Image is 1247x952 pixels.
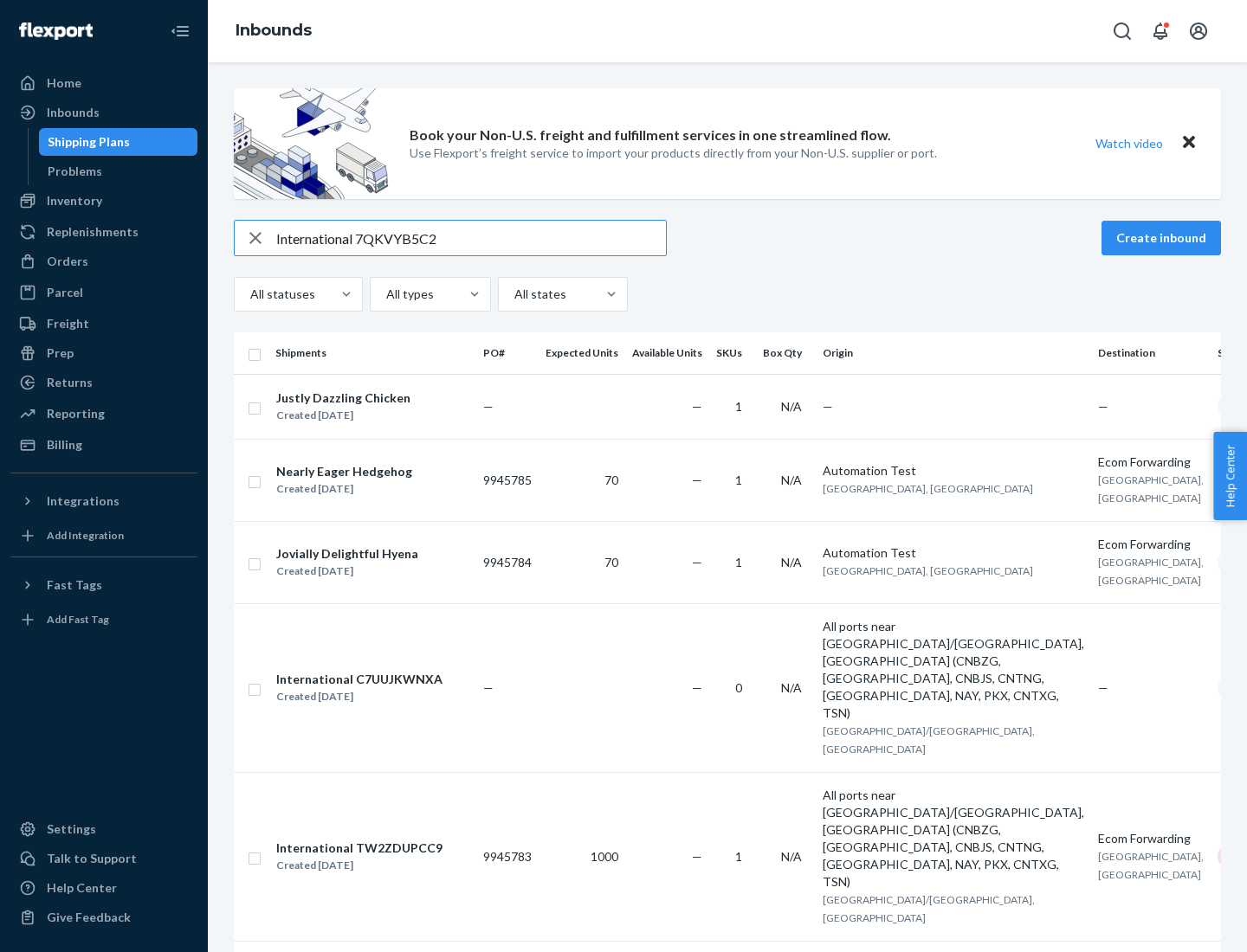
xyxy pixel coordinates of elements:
div: Talk to Support [47,850,137,867]
ol: breadcrumbs [222,6,326,56]
div: Created [DATE] [276,563,418,580]
img: Flexport logo [19,23,93,40]
span: [GEOGRAPHIC_DATA]/[GEOGRAPHIC_DATA], [GEOGRAPHIC_DATA] [823,893,1035,924]
span: 1 [735,399,742,414]
th: Shipments [268,332,476,374]
th: Destination [1091,332,1211,374]
button: Help Center [1213,432,1247,520]
button: Create inbound [1102,221,1221,255]
button: Integrations [10,487,197,515]
div: Created [DATE] [276,688,443,705]
span: — [483,399,494,414]
button: Open Search Box [1105,14,1140,48]
a: Shipping Plans [39,128,198,156]
div: Ecom Forwarding [1098,830,1204,847]
div: Orders [47,253,88,270]
div: Freight [47,315,89,332]
input: All statuses [249,286,250,303]
div: Ecom Forwarding [1098,453,1204,471]
button: Give Feedback [10,904,197,931]
span: — [1098,680,1108,695]
div: Nearly Eager Hedgehog [276,463,412,480]
span: — [692,399,702,414]
div: Add Fast Tag [47,612,109,627]
span: — [692,555,702,569]
div: Give Feedback [47,909,131,926]
span: — [823,399,833,414]
span: [GEOGRAPHIC_DATA], [GEOGRAPHIC_DATA] [1098,556,1204,587]
span: N/A [781,473,802,487]
div: Automation Test [823,462,1084,479]
input: Search inbounds by name, destination, msku... [276,221,666,255]
div: Parcel [47,284,83,301]
span: — [692,849,702,864]
div: Returns [47,374,93,391]
span: N/A [781,849,802,864]
span: 1 [735,555,742,569]
div: International TW2ZDUPCC9 [276,839,443,857]
a: Inbounds [10,99,197,126]
div: Justly Dazzling Chicken [276,389,410,407]
a: Problems [39,158,198,185]
div: Shipping Plans [48,133,130,151]
span: [GEOGRAPHIC_DATA], [GEOGRAPHIC_DATA] [1098,850,1204,881]
a: Inbounds [236,21,312,40]
th: Box Qty [756,332,816,374]
span: 70 [604,473,618,487]
a: Add Fast Tag [10,606,197,634]
a: Parcel [10,279,197,306]
a: Orders [10,248,197,275]
div: Inventory [47,192,102,209]
div: Replenishments [47,223,139,241]
button: Close [1178,131,1200,156]
span: [GEOGRAPHIC_DATA], [GEOGRAPHIC_DATA] [823,482,1033,495]
div: All ports near [GEOGRAPHIC_DATA]/[GEOGRAPHIC_DATA], [GEOGRAPHIC_DATA] (CNBZG, [GEOGRAPHIC_DATA], ... [823,787,1084,891]
span: N/A [781,555,802,569]
div: Created [DATE] [276,857,443,874]
a: Add Integration [10,522,197,550]
div: All ports near [GEOGRAPHIC_DATA]/[GEOGRAPHIC_DATA], [GEOGRAPHIC_DATA] (CNBZG, [GEOGRAPHIC_DATA], ... [823,618,1084,722]
span: [GEOGRAPHIC_DATA]/[GEOGRAPHIC_DATA], [GEOGRAPHIC_DATA] [823,724,1035,756]
div: Created [DATE] [276,407,410,424]
button: Open notifications [1143,14,1178,48]
div: Problems [48,163,102,180]
div: Created [DATE] [276,480,412,498]
div: Jovially Delightful Hyena [276,545,418,563]
a: Home [10,69,197,97]
button: Close Navigation [163,14,197,48]
div: International C7UUJKWNXA [276,671,443,688]
div: Help Center [47,879,117,897]
div: Fast Tags [47,576,102,594]
span: — [692,680,702,695]
p: Use Flexport’s freight service to import your products directly from your Non-U.S. supplier or port. [410,145,937,162]
a: Returns [10,369,197,396]
input: All states [513,286,514,303]
span: N/A [781,680,802,695]
div: Home [47,74,81,92]
th: SKUs [709,332,756,374]
span: 1000 [591,849,618,864]
td: 9945783 [476,772,539,941]
td: 9945784 [476,521,539,603]
div: Add Integration [47,528,124,543]
a: Inventory [10,187,197,215]
p: Book your Non-U.S. freight and fulfillment services in one streamlined flow. [410,125,891,145]
a: Reporting [10,400,197,428]
div: Ecom Forwarding [1098,536,1204,553]
span: 1 [735,473,742,487]
span: [GEOGRAPHIC_DATA], [GEOGRAPHIC_DATA] [1098,473,1204,505]
div: Reporting [47,405,105,422]
button: Fast Tags [10,571,197,599]
div: Billing [47,436,82,453]
button: Watch video [1084,131,1174,156]
a: Prep [10,339,197,367]
span: 0 [735,680,742,695]
th: Available Units [625,332,709,374]
a: Talk to Support [10,845,197,872]
a: Billing [10,431,197,459]
td: 9945785 [476,439,539,521]
span: 70 [604,555,618,569]
span: — [1098,399,1108,414]
a: Replenishments [10,218,197,246]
